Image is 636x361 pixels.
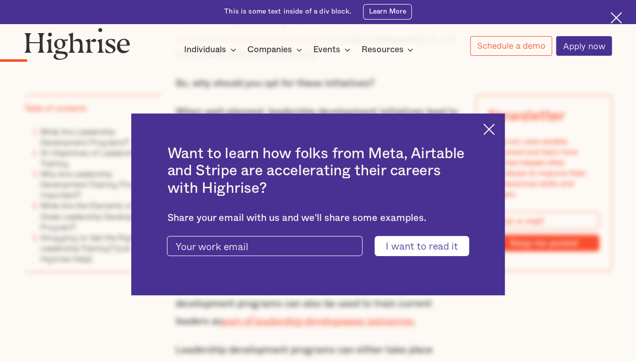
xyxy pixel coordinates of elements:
[247,44,305,56] div: Companies
[361,44,403,56] div: Resources
[24,28,130,60] img: Highrise logo
[363,4,412,20] a: Learn More
[167,236,469,256] form: current-ascender-blog-article-modal-form
[184,44,226,56] div: Individuals
[313,44,353,56] div: Events
[361,44,416,56] div: Resources
[184,44,239,56] div: Individuals
[247,44,292,56] div: Companies
[470,36,552,56] a: Schedule a demo
[556,36,612,56] a: Apply now
[313,44,340,56] div: Events
[224,7,351,17] div: This is some text inside of a div block.
[167,236,362,256] input: Your work email
[375,236,469,256] input: I want to read it
[483,124,495,135] img: Cross icon
[610,12,622,24] img: Cross icon
[167,212,469,224] div: Share your email with us and we'll share some examples.
[167,145,469,197] h2: Want to learn how folks from Meta, Airtable and Stripe are accelerating their careers with Highrise?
